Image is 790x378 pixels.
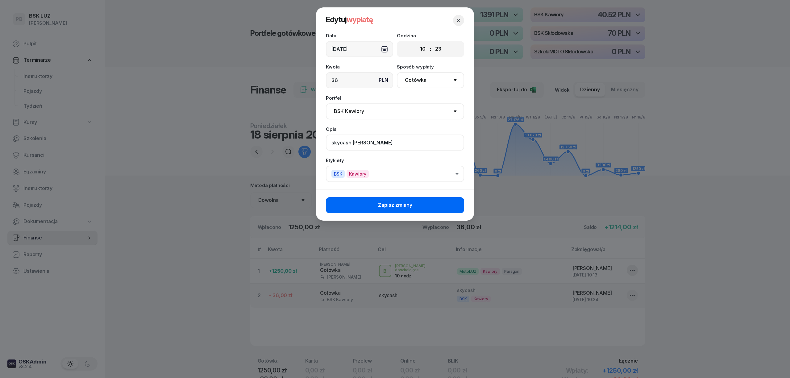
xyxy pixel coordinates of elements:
button: BSKKawiory [326,166,464,182]
span: wypłatę [347,15,373,24]
span: Edytuj [326,15,373,24]
button: Zapisz zmiany [326,197,464,213]
input: Dodaj... [326,135,464,151]
div: : [430,45,431,53]
input: 0 [326,72,393,88]
span: BSK [331,170,345,178]
span: Kawiory [347,170,369,178]
span: Zapisz zmiany [378,201,412,209]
